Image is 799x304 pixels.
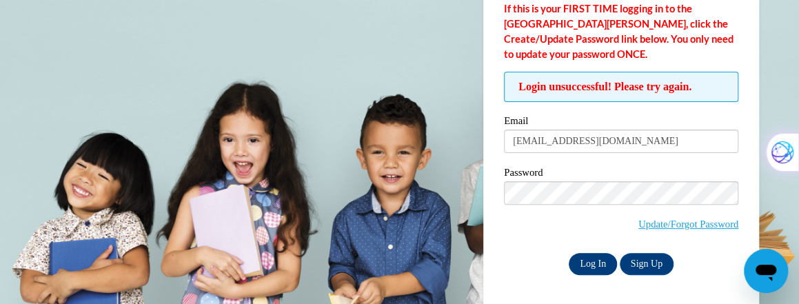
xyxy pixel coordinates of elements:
[504,3,734,60] strong: If this is your FIRST TIME logging in to the [GEOGRAPHIC_DATA][PERSON_NAME], click the Create/Upd...
[620,253,674,275] a: Sign Up
[744,249,788,293] iframe: Button to launch messaging window
[504,116,738,130] label: Email
[504,168,738,181] label: Password
[504,72,738,102] span: Login unsuccessful! Please try again.
[638,219,738,230] a: Update/Forgot Password
[569,253,617,275] input: Log In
